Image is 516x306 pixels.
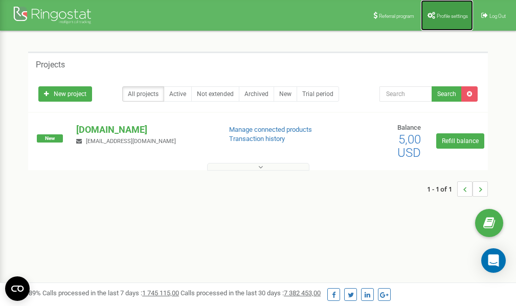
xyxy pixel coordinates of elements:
[37,134,63,143] span: New
[229,126,312,133] a: Manage connected products
[397,124,421,131] span: Balance
[36,60,65,69] h5: Projects
[379,13,414,19] span: Referral program
[379,86,432,102] input: Search
[42,289,179,297] span: Calls processed in the last 7 days :
[239,86,274,102] a: Archived
[181,289,321,297] span: Calls processed in the last 30 days :
[86,138,176,145] span: [EMAIL_ADDRESS][DOMAIN_NAME]
[76,123,212,136] p: [DOMAIN_NAME]
[436,133,484,149] a: Refill balance
[481,248,506,273] div: Open Intercom Messenger
[5,276,30,301] button: Open CMP widget
[489,13,506,19] span: Log Out
[164,86,192,102] a: Active
[427,181,457,197] span: 1 - 1 of 1
[274,86,297,102] a: New
[229,135,285,143] a: Transaction history
[38,86,92,102] a: New project
[437,13,468,19] span: Profile settings
[122,86,164,102] a: All projects
[284,289,321,297] u: 7 382 453,00
[427,171,488,207] nav: ...
[191,86,239,102] a: Not extended
[297,86,339,102] a: Trial period
[432,86,462,102] button: Search
[397,132,421,160] span: 5,00 USD
[142,289,179,297] u: 1 745 115,00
